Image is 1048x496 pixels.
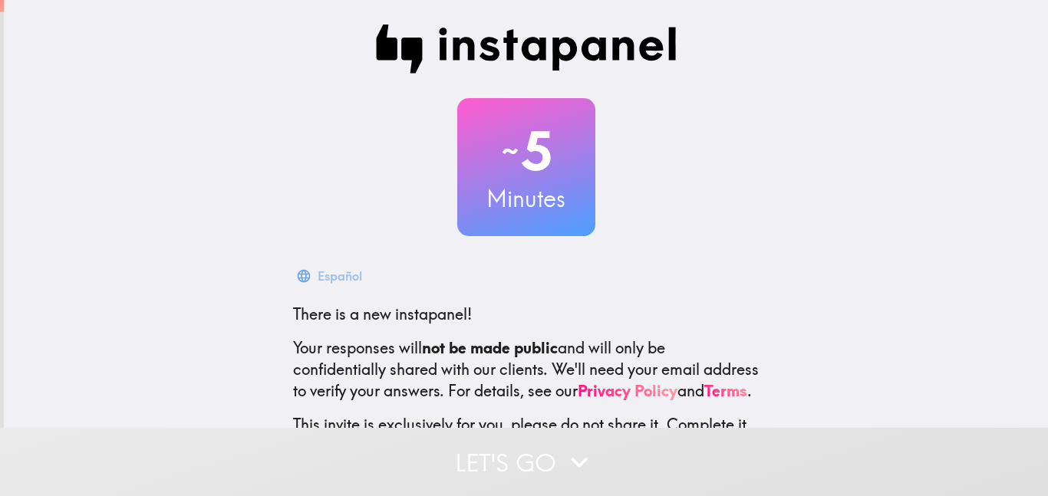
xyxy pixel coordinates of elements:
[704,381,747,400] a: Terms
[457,182,595,215] h3: Minutes
[318,265,362,287] div: Español
[293,337,760,402] p: Your responses will and will only be confidentially shared with our clients. We'll need your emai...
[376,25,677,74] img: Instapanel
[457,120,595,182] h2: 5
[293,261,368,291] button: Español
[422,338,558,357] b: not be made public
[293,414,760,457] p: This invite is exclusively for you, please do not share it. Complete it soon because spots are li...
[578,381,677,400] a: Privacy Policy
[499,128,521,174] span: ~
[293,304,472,324] span: There is a new instapanel!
